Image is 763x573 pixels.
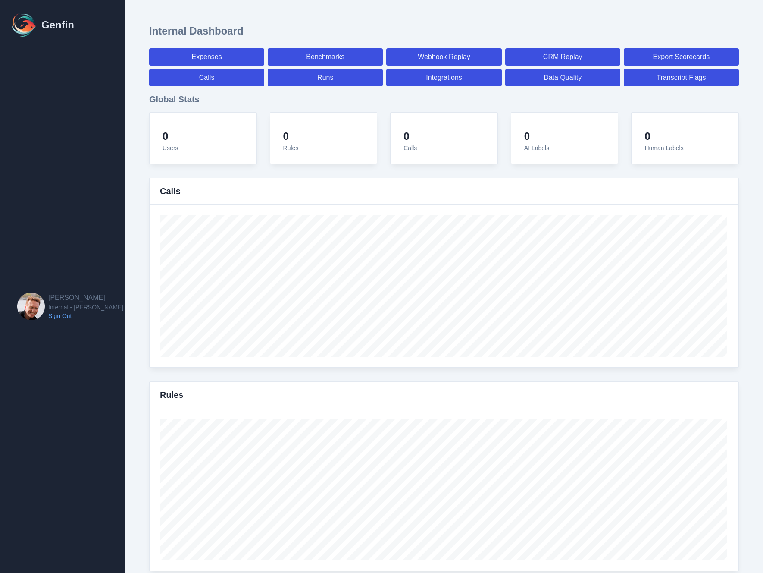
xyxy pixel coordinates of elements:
[283,145,299,151] span: Rules
[268,48,383,66] a: Benchmarks
[268,69,383,86] a: Runs
[163,130,178,143] h4: 0
[149,48,264,66] a: Expenses
[10,11,38,39] img: Logo
[403,130,417,143] h4: 0
[505,69,620,86] a: Data Quality
[283,130,299,143] h4: 0
[149,93,739,105] h3: Global Stats
[160,185,181,197] h3: Calls
[386,69,501,86] a: Integrations
[149,24,244,38] h1: Internal Dashboard
[386,48,501,66] a: Webhook Replay
[48,303,123,312] span: Internal - [PERSON_NAME]
[624,69,739,86] a: Transcript Flags
[505,48,620,66] a: CRM Replay
[163,145,178,151] span: Users
[524,130,549,143] h4: 0
[644,145,683,151] span: Human Labels
[48,293,123,303] h2: [PERSON_NAME]
[17,293,45,320] img: Brian Dunagan
[624,48,739,66] a: Export Scorecards
[48,312,123,320] a: Sign Out
[160,389,183,401] h3: Rules
[524,145,549,151] span: AI Labels
[41,18,74,32] h1: Genfin
[149,69,264,86] a: Calls
[644,130,683,143] h4: 0
[403,145,417,151] span: Calls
